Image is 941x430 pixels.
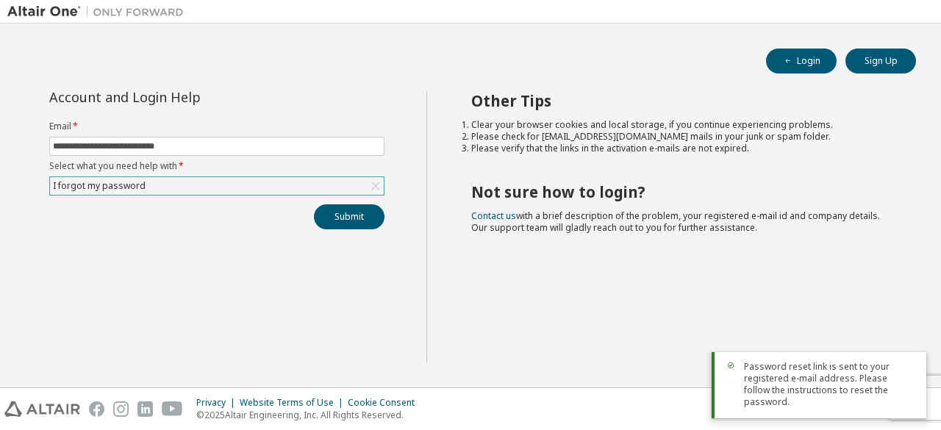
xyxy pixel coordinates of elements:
[49,91,318,103] div: Account and Login Help
[49,160,384,172] label: Select what you need help with
[89,401,104,417] img: facebook.svg
[471,209,516,222] a: Contact us
[845,49,916,74] button: Sign Up
[50,177,384,195] div: I forgot my password
[471,209,880,234] span: with a brief description of the problem, your registered e-mail id and company details. Our suppo...
[196,409,423,421] p: © 2025 Altair Engineering, Inc. All Rights Reserved.
[240,397,348,409] div: Website Terms of Use
[471,182,890,201] h2: Not sure how to login?
[471,119,890,131] li: Clear your browser cookies and local storage, if you continue experiencing problems.
[113,401,129,417] img: instagram.svg
[162,401,183,417] img: youtube.svg
[471,143,890,154] li: Please verify that the links in the activation e-mails are not expired.
[471,91,890,110] h2: Other Tips
[314,204,384,229] button: Submit
[137,401,153,417] img: linkedin.svg
[196,397,240,409] div: Privacy
[49,121,384,132] label: Email
[4,401,80,417] img: altair_logo.svg
[51,178,148,194] div: I forgot my password
[7,4,191,19] img: Altair One
[766,49,837,74] button: Login
[471,131,890,143] li: Please check for [EMAIL_ADDRESS][DOMAIN_NAME] mails in your junk or spam folder.
[348,397,423,409] div: Cookie Consent
[744,361,915,408] span: Password reset link is sent to your registered e-mail address. Please follow the instructions to ...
